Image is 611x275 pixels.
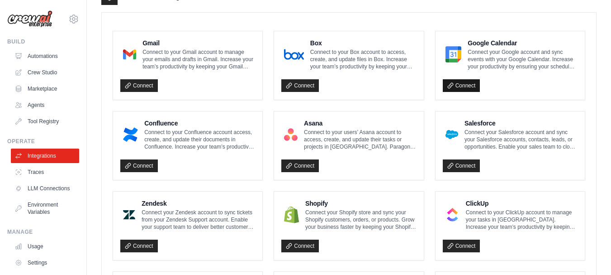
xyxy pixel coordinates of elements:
p: Connect your Zendesk account to sync tickets from your Zendesk Support account. Enable your suppo... [142,209,255,231]
img: Logo [7,10,52,28]
a: Connect [281,240,319,252]
a: Integrations [11,149,79,163]
a: Crew Studio [11,65,79,80]
h4: Gmail [142,39,255,48]
p: Connect to your ClickUp account to manage your tasks in [GEOGRAPHIC_DATA]. Increase your team’s p... [466,209,578,231]
a: Traces [11,165,79,179]
img: Google Calendar Logo [445,45,462,63]
p: Connect your Salesforce account and sync your Salesforce accounts, contacts, leads, or opportunit... [464,129,578,150]
a: Usage [11,239,79,254]
a: Marketplace [11,82,79,96]
p: Connect your Google account and sync events with your Google Calendar. Increase your productivity... [468,48,578,70]
h4: Shopify [305,199,417,208]
img: Salesforce Logo [445,125,458,144]
a: Connect [281,79,319,92]
img: Box Logo [284,45,304,63]
div: Build [7,38,79,45]
a: Tool Registry [11,114,79,129]
a: Settings [11,256,79,270]
a: LLM Connections [11,181,79,196]
h4: Salesforce [464,119,578,128]
p: Connect to your Gmail account to manage your emails and drafts in Gmail. Increase your team’s pro... [142,48,255,70]
p: Connect your Shopify store and sync your Shopify customers, orders, or products. Grow your busine... [305,209,417,231]
h4: Google Calendar [468,39,578,48]
div: Manage [7,228,79,236]
p: Connect to your Box account to access, create, and update files in Box. Increase your team’s prod... [310,48,417,70]
h4: Box [310,39,417,48]
img: ClickUp Logo [445,206,459,224]
h4: Confluence [144,119,255,128]
img: Asana Logo [284,125,298,144]
h4: Asana [304,119,417,128]
a: Automations [11,49,79,63]
img: Shopify Logo [284,206,299,224]
a: Connect [120,159,158,172]
a: Environment Variables [11,198,79,219]
img: Gmail Logo [123,45,136,63]
img: Zendesk Logo [123,206,135,224]
a: Connect [443,240,480,252]
a: Agents [11,98,79,112]
img: Confluence Logo [123,125,138,144]
a: Connect [443,159,480,172]
a: Connect [120,240,158,252]
a: Connect [120,79,158,92]
p: Connect to your users’ Asana account to access, create, and update their tasks or projects in [GE... [304,129,417,150]
a: Connect [443,79,480,92]
h4: ClickUp [466,199,578,208]
h4: Zendesk [142,199,255,208]
div: Operate [7,138,79,145]
a: Connect [281,159,319,172]
p: Connect to your Confluence account access, create, and update their documents in Confluence. Incr... [144,129,255,150]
